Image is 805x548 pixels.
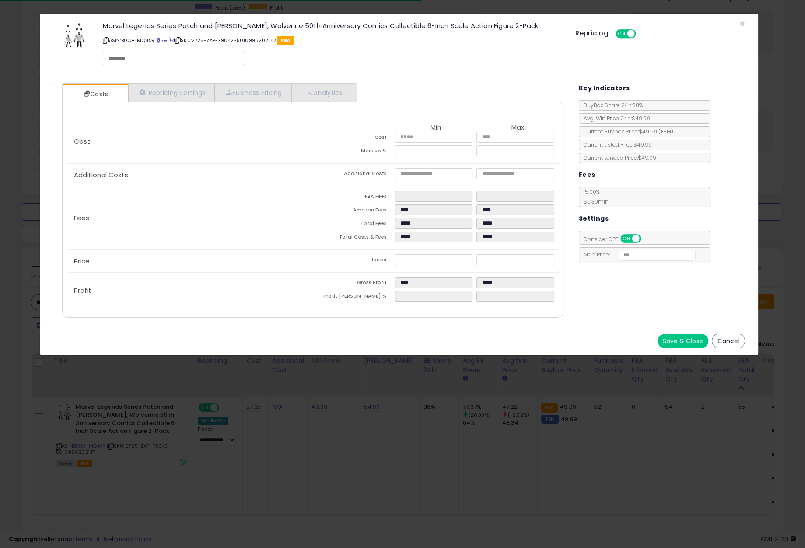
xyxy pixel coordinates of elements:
[579,213,609,224] h5: Settings
[313,145,395,159] td: Mark up %
[103,33,562,47] p: ASIN: B0CH1MQ4XR | SKU: 2725-ZAP-F9042-5010996202147
[67,172,313,179] p: Additional Costs
[579,128,673,135] span: Current Buybox Price:
[712,334,745,348] button: Cancel
[579,188,609,205] span: 15.00 %
[658,334,708,348] button: Save & Close
[313,291,395,304] td: Profit [PERSON_NAME] %
[313,204,395,218] td: Amazon Fees
[579,251,696,258] span: Map Price:
[739,18,745,30] span: ×
[313,132,395,145] td: Cost
[621,235,632,242] span: ON
[579,102,643,109] span: BuyBox Share 24h: 38%
[67,138,313,145] p: Cost
[579,169,595,180] h5: Fees
[168,37,173,44] a: Your listing only
[313,218,395,232] td: Total Fees
[635,30,649,38] span: OFF
[579,198,609,205] span: $0.30 min
[313,191,395,204] td: FBA Fees
[128,84,215,102] a: Repricing Settings
[579,141,652,148] span: Current Listed Price: $49.99
[658,128,673,135] span: ( FBM )
[291,84,356,102] a: Analytics
[395,124,476,132] th: Min
[616,30,627,38] span: ON
[476,124,558,132] th: Max
[67,287,313,294] p: Profit
[162,37,167,44] a: All offer listings
[579,154,656,162] span: Current Landed Price: $49.99
[63,85,127,103] a: Costs
[579,235,652,243] span: Consider CPT:
[313,232,395,245] td: Total Costs & Fees
[62,22,88,49] img: 31HRCbhG1lL._SL60_.jpg
[103,22,562,29] h3: Marvel Legends Series Patch and [PERSON_NAME], Wolverine 50th Anniversary Comics Collectible 6-In...
[579,115,650,122] span: Avg. Win Price 24h: $49.99
[639,235,653,242] span: OFF
[67,214,313,221] p: Fees
[313,254,395,268] td: Listed
[156,37,161,44] a: BuyBox page
[313,168,395,182] td: Additional Costs
[575,30,610,37] h5: Repricing:
[313,277,395,291] td: Gross Profit
[215,84,291,102] a: Business Pricing
[67,258,313,265] p: Price
[277,36,294,45] span: FBA
[639,128,673,135] span: $49.99
[579,83,630,94] h5: Key Indicators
